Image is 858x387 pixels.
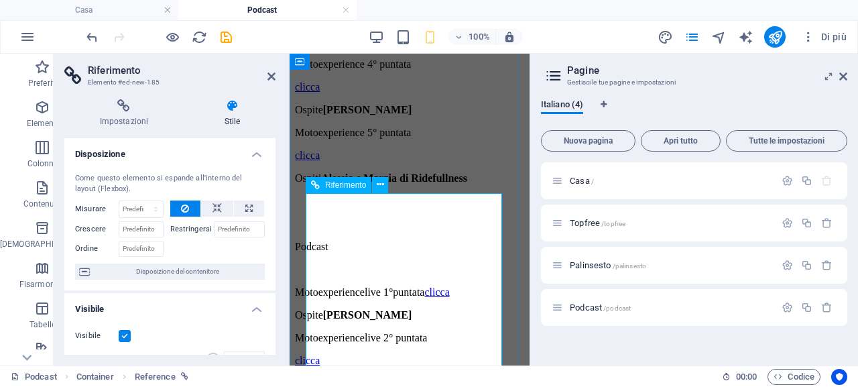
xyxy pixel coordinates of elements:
[749,136,825,146] font: Tutte le impostazioni
[5,27,30,39] a: clicca
[164,29,180,45] button: Clicca qui per uscire dalla modalità anteprima e continuare la modifica
[75,5,93,15] font: Casa
[711,30,727,45] i: Navigatore
[88,64,141,76] font: Riferimento
[747,372,757,382] font: 00
[684,30,700,45] i: Pagine (Ctrl+Alt+S)
[821,302,833,313] div: Rimuovere
[541,130,635,152] button: Nuova pagina
[503,31,515,43] i: Durante il ridimensionamento, il livello di zoom viene regolato automaticamente per adattarlo al ...
[722,369,757,385] h6: Ora della sessione
[325,180,366,190] font: Riferimento
[782,217,793,229] div: Impostazioni
[801,175,812,186] div: Duplicato
[764,26,786,48] button: pubblicare
[684,29,700,45] button: pagine
[218,29,234,45] button: salva
[821,32,847,42] font: Di più
[75,304,104,314] font: Visibile
[801,260,812,271] div: Duplicato
[27,159,58,168] font: Colonne
[658,30,673,45] i: Progettazione (Ctrl+Alt+Y)
[567,78,676,86] font: Gestisci le tue pagine e impostazioni
[19,280,66,289] font: Fisarmonica
[469,32,489,42] font: 100%
[119,221,164,237] input: Predefinito
[566,176,775,185] div: Casa/
[738,30,753,45] i: Scrittore di intelligenza artificiale
[27,119,59,128] font: Elementi
[75,174,243,194] font: Come questo elemento si espande all'interno del layout (Flexbox).
[32,119,178,130] font: Alessia e Marzia di Ridefullness
[84,30,100,45] i: Undo: Add element (Ctrl+Z)
[75,264,265,280] button: Disposizione del contenitore
[5,73,121,85] font: Motoexperience 5° puntata
[821,260,833,271] div: Rimuovere
[75,149,125,159] font: Disposizione
[570,302,602,313] font: Podcast
[570,176,590,186] font: Casa
[247,5,277,15] font: Podcast
[136,268,219,275] font: Disposizione del contenitore
[831,369,847,385] button: Incentrato sull'utente
[192,30,207,45] i: Reload page
[821,217,833,229] div: Rimuovere
[219,30,234,45] i: Salva (Ctrl+S)
[801,302,812,313] div: Duplicato
[88,78,160,86] font: Elemento #ed-new-185
[566,303,775,312] div: Podcast/podcast
[119,241,164,257] input: Predefinito
[601,220,625,227] font: /topfree
[170,225,212,233] font: Restringersi
[566,261,775,270] div: Palinsesto/palinsesto
[570,260,646,270] span: Clicca per aprire la pagina
[541,99,583,109] font: Italiano (4)
[657,29,673,45] button: progetto
[448,29,496,45] button: 100%
[564,136,613,146] font: Nuova pagina
[75,331,101,340] font: Visibile
[76,369,188,385] nav: briciole di pane
[191,29,207,45] button: ricaricare
[25,372,57,382] font: Podcast
[591,178,594,185] font: /
[75,244,98,253] font: Ordine
[801,217,812,229] div: Duplicato
[5,119,32,130] font: Ospiti
[570,218,600,228] font: Topfree
[782,302,793,313] div: Impostazioni
[664,136,698,146] font: Apri tutto
[737,29,753,45] button: generatore di testo
[181,373,188,380] i: This element is linked
[5,50,34,62] font: Ospite
[570,176,594,186] span: Clicca per aprire la pagina
[214,221,265,237] input: Predefinito
[768,30,783,45] i: Pubblicare
[135,369,176,385] span: Click to select. Double-click to edit
[23,199,62,209] font: Contenuto
[100,117,149,126] font: Impostazioni
[570,260,611,270] font: Palinsesto
[34,50,122,62] font: [PERSON_NAME]
[603,305,631,312] font: /podcast
[570,218,625,228] span: Clicca per aprire la pagina
[613,262,647,270] font: /palinsesto
[29,320,56,329] font: Tabelle
[567,64,599,76] font: Pagine
[5,96,30,107] a: clicca
[736,372,745,382] font: 00
[796,26,852,48] button: Di più
[28,78,57,88] font: Preferiti
[75,225,106,233] font: Crescere
[11,369,57,385] a: Fare clic per annullare la selezione. Fare doppio clic per aprire Pagine
[745,372,747,382] font: :
[768,369,820,385] button: Codice
[641,130,721,152] button: Apri tutto
[726,130,847,152] button: Tutte le impostazioni
[76,369,114,385] span: Click to select. Double-click to edit
[541,99,847,125] div: Schede di lingua
[566,219,775,227] div: Topfree/topfree
[782,260,793,271] div: Impostazioni
[821,175,833,186] div: La pagina iniziale non può essere eliminata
